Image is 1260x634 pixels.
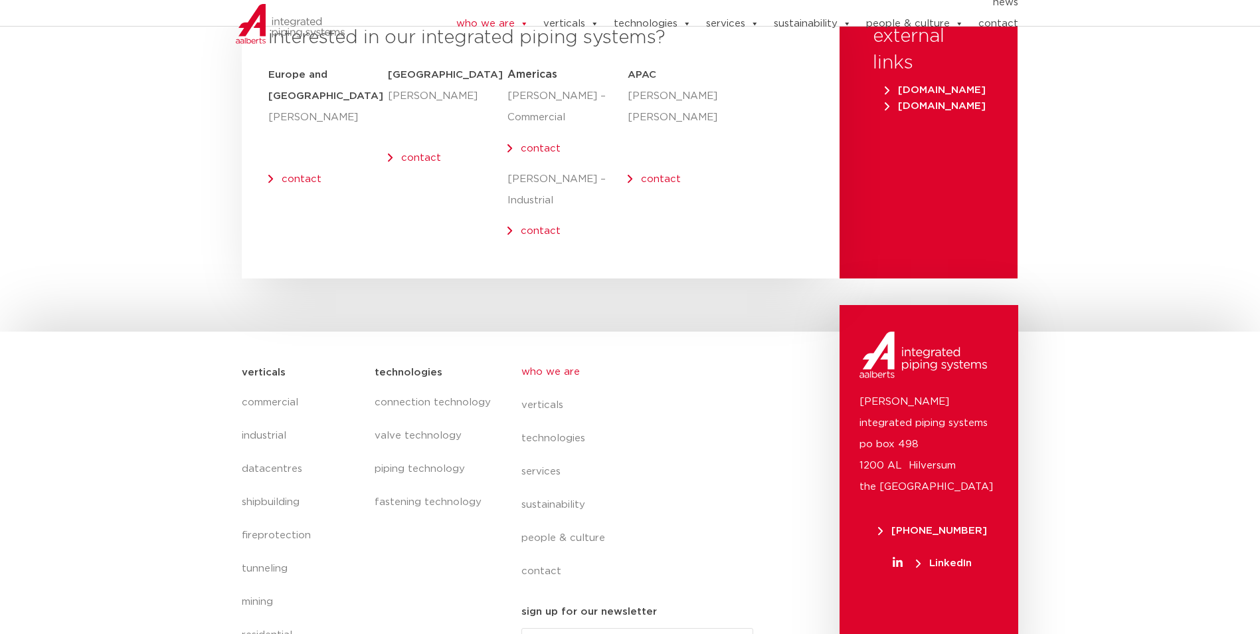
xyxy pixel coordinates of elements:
[242,453,362,486] a: datacentres
[521,601,657,623] h5: sign up for our newsletter
[885,101,986,111] span: [DOMAIN_NAME]
[641,174,681,184] a: contact
[614,11,691,37] a: technologies
[879,85,991,95] a: [DOMAIN_NAME]
[242,519,362,552] a: fireprotection
[268,25,813,51] h3: interested in our integrated piping systems?
[242,486,362,519] a: shipbuilding
[375,362,442,383] h5: technologies
[873,23,984,76] h3: external links
[456,11,529,37] a: who we are
[859,526,1005,536] a: [PHONE_NUMBER]
[375,486,494,519] a: fastening technology
[521,522,765,555] a: people & culture
[628,86,700,128] p: [PERSON_NAME] [PERSON_NAME]
[375,386,494,519] nav: Menu
[866,11,964,37] a: people & culture
[375,453,494,486] a: piping technology
[388,86,507,107] p: [PERSON_NAME]
[507,86,627,128] p: [PERSON_NAME] – Commercial
[268,107,388,128] p: [PERSON_NAME]
[507,69,557,80] span: Americas
[521,144,561,154] a: contact
[268,70,383,101] strong: Europe and [GEOGRAPHIC_DATA]
[242,552,362,585] a: tunneling
[879,101,991,111] a: [DOMAIN_NAME]
[521,555,765,588] a: contact
[375,386,494,419] a: connection technology
[282,174,321,184] a: contact
[507,169,627,211] p: [PERSON_NAME] – Industrial
[521,226,561,236] a: contact
[242,386,362,419] a: commercial
[375,419,494,453] a: valve technology
[916,558,972,568] span: LinkedIn
[521,488,765,522] a: sustainability
[242,419,362,453] a: industrial
[543,11,599,37] a: verticals
[885,85,986,95] span: [DOMAIN_NAME]
[242,585,362,619] a: mining
[628,64,700,86] h5: APAC
[859,391,998,498] p: [PERSON_NAME] integrated piping systems po box 498 1200 AL Hilversum the [GEOGRAPHIC_DATA]
[242,362,286,383] h5: verticals
[706,11,759,37] a: services
[521,455,765,488] a: services
[878,526,987,536] span: [PHONE_NUMBER]
[521,422,765,455] a: technologies
[978,11,1018,37] a: contact
[521,356,765,389] a: who we are
[859,558,1005,568] a: LinkedIn
[521,389,765,422] a: verticals
[774,11,852,37] a: sustainability
[521,356,765,588] nav: Menu
[388,64,507,86] h5: [GEOGRAPHIC_DATA]
[401,153,441,163] a: contact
